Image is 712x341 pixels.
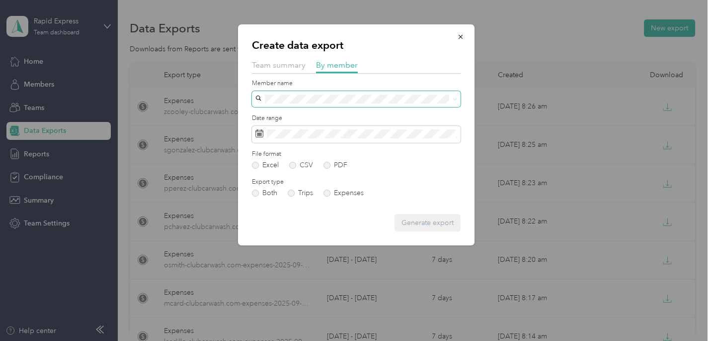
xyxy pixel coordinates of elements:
[289,162,313,169] label: CSV
[252,178,461,187] label: Export type
[656,285,712,341] iframe: Everlance-gr Chat Button Frame
[252,60,306,70] span: Team summary
[252,190,277,197] label: Both
[252,162,279,169] label: Excel
[252,79,461,88] label: Member name
[316,60,358,70] span: By member
[288,190,313,197] label: Trips
[252,150,461,159] label: File format
[252,38,461,52] p: Create data export
[323,190,364,197] label: Expenses
[323,162,347,169] label: PDF
[252,114,461,123] label: Date range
